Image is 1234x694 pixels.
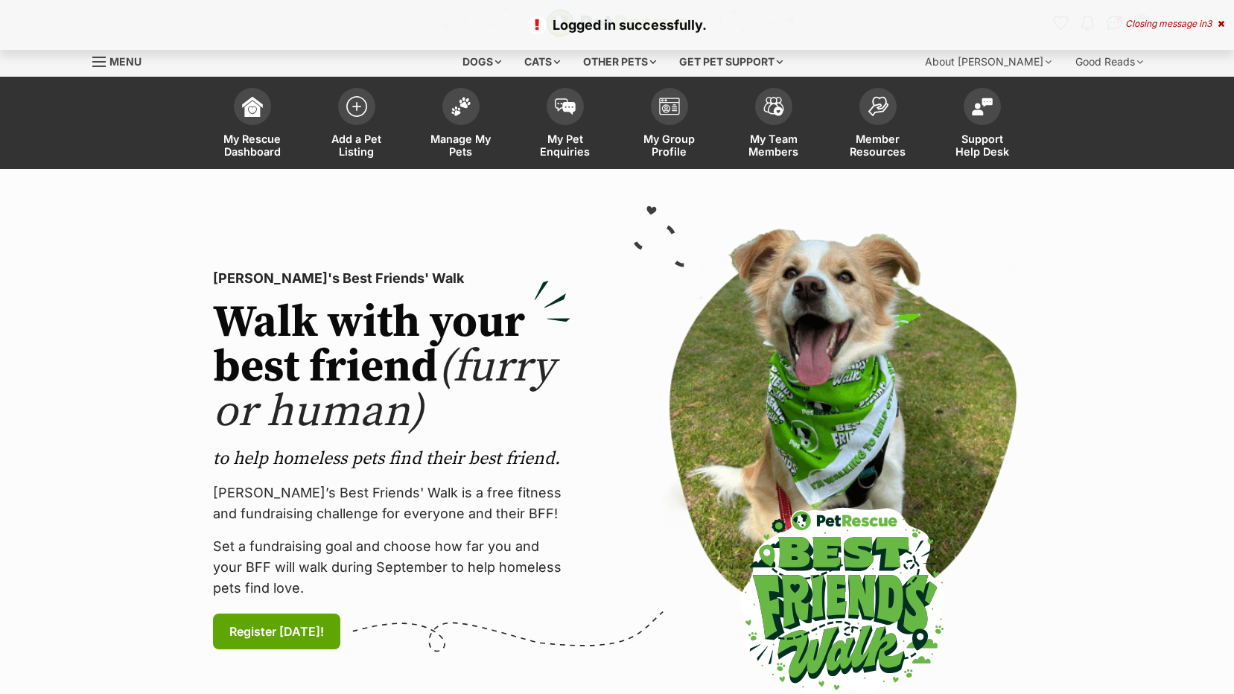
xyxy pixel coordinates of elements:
img: add-pet-listing-icon-0afa8454b4691262ce3f59096e99ab1cd57d4a30225e0717b998d2c9b9846f56.svg [346,96,367,117]
span: My Group Profile [636,133,703,158]
a: My Group Profile [617,80,722,169]
span: Add a Pet Listing [323,133,390,158]
div: Other pets [573,47,667,77]
span: (furry or human) [213,340,555,440]
a: My Pet Enquiries [513,80,617,169]
a: Register [DATE]! [213,614,340,649]
div: About [PERSON_NAME] [915,47,1062,77]
span: Member Resources [845,133,912,158]
img: dashboard-icon-eb2f2d2d3e046f16d808141f083e7271f6b2e854fb5c12c21221c1fb7104beca.svg [242,96,263,117]
a: My Team Members [722,80,826,169]
span: My Rescue Dashboard [219,133,286,158]
p: [PERSON_NAME]’s Best Friends' Walk is a free fitness and fundraising challenge for everyone and t... [213,483,570,524]
h2: Walk with your best friend [213,301,570,435]
p: [PERSON_NAME]'s Best Friends' Walk [213,268,570,289]
img: manage-my-pets-icon-02211641906a0b7f246fdf0571729dbe1e7629f14944591b6c1af311fb30b64b.svg [451,97,471,116]
img: team-members-icon-5396bd8760b3fe7c0b43da4ab00e1e3bb1a5d9ba89233759b79545d2d3fc5d0d.svg [763,97,784,116]
img: member-resources-icon-8e73f808a243e03378d46382f2149f9095a855e16c252ad45f914b54edf8863c.svg [868,96,888,116]
img: group-profile-icon-3fa3cf56718a62981997c0bc7e787c4b2cf8bcc04b72c1350f741eb67cf2f40e.svg [659,98,680,115]
span: My Team Members [740,133,807,158]
span: Support Help Desk [949,133,1016,158]
img: help-desk-icon-fdf02630f3aa405de69fd3d07c3f3aa587a6932b1a1747fa1d2bba05be0121f9.svg [972,98,993,115]
div: Good Reads [1065,47,1154,77]
div: Get pet support [669,47,793,77]
a: Menu [92,47,152,74]
img: pet-enquiries-icon-7e3ad2cf08bfb03b45e93fb7055b45f3efa6380592205ae92323e6603595dc1f.svg [555,98,576,115]
a: My Rescue Dashboard [200,80,305,169]
a: Support Help Desk [930,80,1034,169]
div: Dogs [452,47,512,77]
div: Cats [514,47,570,77]
a: Member Resources [826,80,930,169]
span: Manage My Pets [427,133,494,158]
span: My Pet Enquiries [532,133,599,158]
a: Manage My Pets [409,80,513,169]
span: Menu [109,55,141,68]
span: Register [DATE]! [229,623,324,640]
a: Add a Pet Listing [305,80,409,169]
p: Set a fundraising goal and choose how far you and your BFF will walk during September to help hom... [213,536,570,599]
p: to help homeless pets find their best friend. [213,447,570,471]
